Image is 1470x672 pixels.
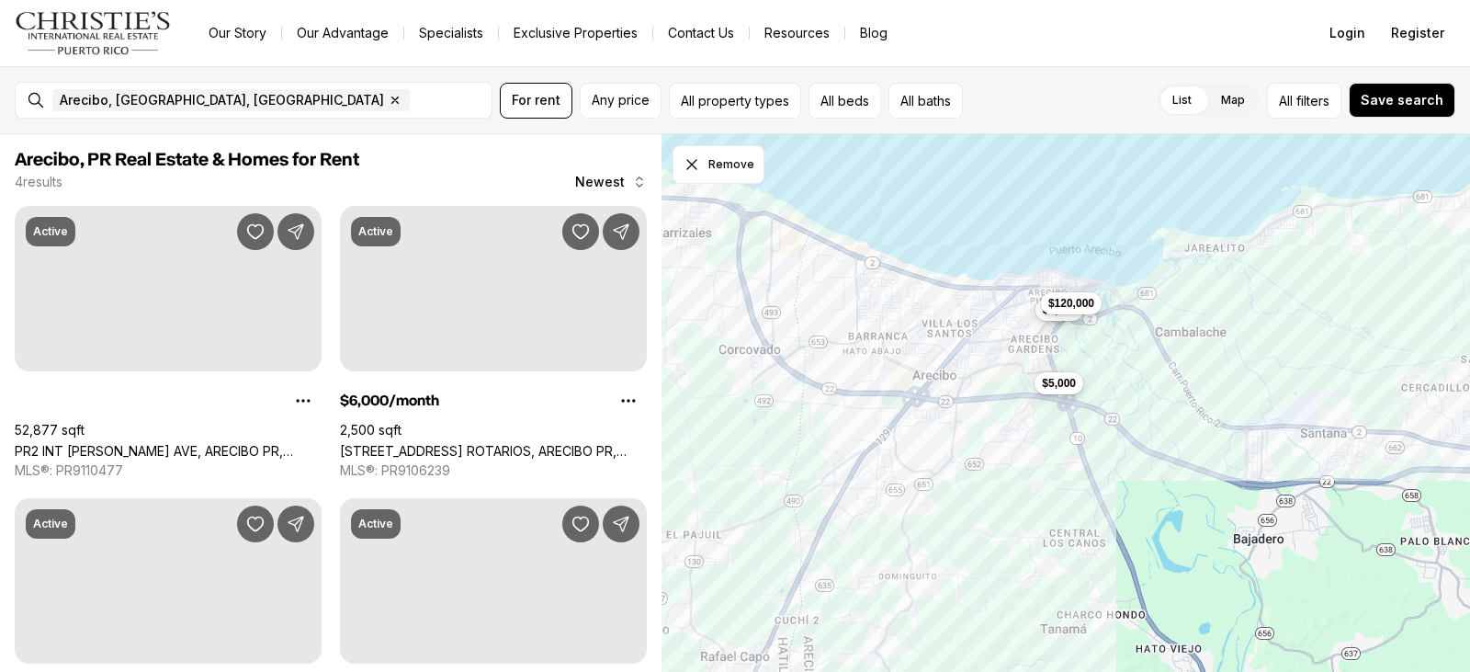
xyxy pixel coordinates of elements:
span: Save search [1361,93,1443,108]
a: Our Story [194,20,281,46]
span: Register [1391,26,1444,40]
button: Save search [1349,83,1455,118]
a: Specialists [404,20,498,46]
button: Property options [285,382,322,419]
p: Active [358,517,393,531]
button: Share Property [603,213,639,250]
p: 4 results [15,175,62,189]
button: Save Property: PR-10 C. ST. [562,506,599,542]
span: Login [1329,26,1365,40]
label: Map [1206,84,1260,117]
button: Register [1380,15,1455,51]
span: filters [1296,91,1329,110]
a: 398 AVE. ROTARIOS, ARECIBO PR, 00612 [340,443,647,459]
span: All [1279,91,1293,110]
a: Resources [750,20,844,46]
button: Dismiss drawing [673,145,764,184]
button: $5,000 [1035,372,1083,394]
button: Login [1318,15,1376,51]
span: $5,000 [1042,376,1076,391]
button: Contact Us [653,20,749,46]
button: For rent [500,83,572,119]
img: logo [15,11,172,55]
span: Arecibo, [GEOGRAPHIC_DATA], [GEOGRAPHIC_DATA] [60,93,384,108]
button: $120,000 [1041,292,1102,314]
p: Active [358,224,393,239]
button: $6,000 [1035,299,1084,321]
span: Newest [575,175,625,189]
p: Active [33,224,68,239]
a: PR2 INT CRISTOBAL AVE, ARECIBO PR, 00612 [15,443,322,459]
a: Blog [845,20,902,46]
label: List [1158,84,1206,117]
span: Any price [592,93,650,108]
button: Allfilters [1267,83,1341,119]
span: For rent [512,93,560,108]
span: $120,000 [1048,296,1094,311]
span: Arecibo, PR Real Estate & Homes for Rent [15,151,359,169]
button: Save Property: 398 AVE. ROTARIOS [562,213,599,250]
button: Share Property [277,213,314,250]
button: Newest [564,164,658,200]
button: All property types [669,83,801,119]
button: Save Property: 2 INT DELICIAS ST [237,506,274,542]
a: Exclusive Properties [499,20,652,46]
button: Share Property [277,506,314,542]
a: Our Advantage [282,20,403,46]
button: Property options [610,382,647,419]
button: Share Property [603,506,639,542]
button: Any price [580,83,661,119]
p: Active [33,517,68,531]
button: All beds [808,83,881,119]
button: Save Property: PR2 INT CRISTOBAL AVE [237,213,274,250]
button: All baths [888,83,963,119]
